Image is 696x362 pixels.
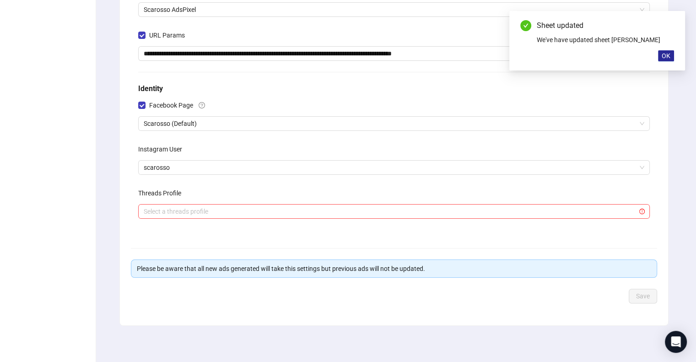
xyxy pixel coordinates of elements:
span: exclamation-circle [639,209,645,214]
label: Threads Profile [138,186,187,200]
span: Scarosso AdsPixel [144,3,644,16]
div: Open Intercom Messenger [665,331,687,353]
button: Save [629,289,657,303]
h5: Identity [138,83,650,94]
span: Scarosso (Default) [144,117,644,130]
div: We've have updated sheet [PERSON_NAME] [537,35,674,45]
span: URL Params [146,30,189,40]
div: Please be aware that all new ads generated will take this settings but previous ads will not be u... [137,264,651,274]
span: Facebook Page [146,100,197,110]
a: Close [664,20,674,30]
span: check-circle [520,20,531,31]
button: OK [658,50,674,61]
span: question-circle [199,102,205,108]
div: Sheet updated [537,20,674,31]
span: scarosso [144,161,644,174]
label: Instagram User [138,142,188,157]
span: OK [662,52,670,59]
